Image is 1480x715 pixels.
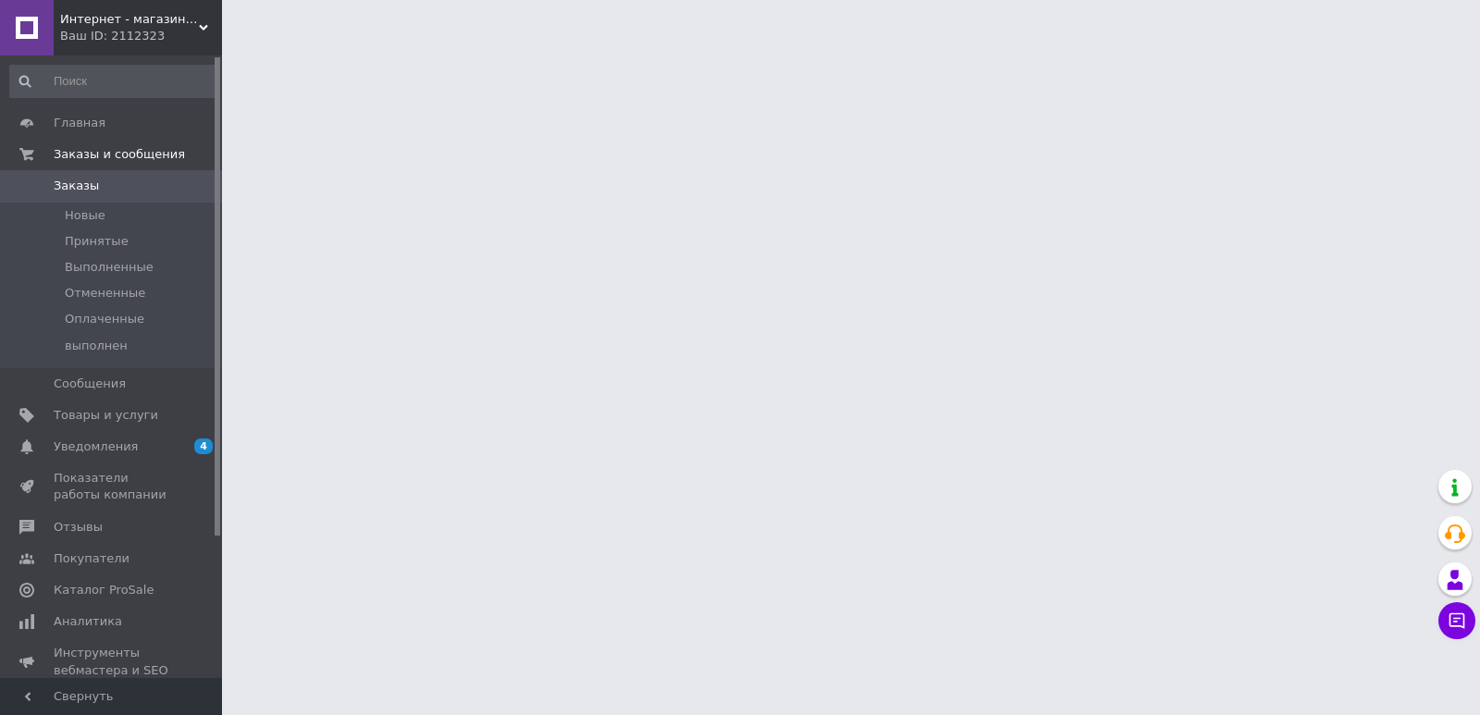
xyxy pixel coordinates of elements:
span: Оплаченные [65,311,144,327]
span: Отзывы [54,519,103,536]
span: Каталог ProSale [54,582,154,598]
span: 4 [194,438,213,454]
button: Чат с покупателем [1438,602,1475,639]
span: выполнен [65,338,128,354]
span: Аналитика [54,613,122,630]
span: Покупатели [54,550,129,567]
span: Новые [65,207,105,224]
span: Уведомления [54,438,138,455]
span: Инструменты вебмастера и SEO [54,645,171,678]
span: Выполненные [65,259,154,276]
span: Показатели работы компании [54,470,171,503]
span: Заказы [54,178,99,194]
span: Отмененные [65,285,145,302]
span: Заказы и сообщения [54,146,185,163]
span: Сообщения [54,376,126,392]
span: Интернет - магазин Автозапчасти [60,11,199,28]
span: Принятые [65,233,129,250]
input: Поиск [9,65,218,98]
div: Ваш ID: 2112323 [60,28,222,44]
span: Товары и услуги [54,407,158,424]
span: Главная [54,115,105,131]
